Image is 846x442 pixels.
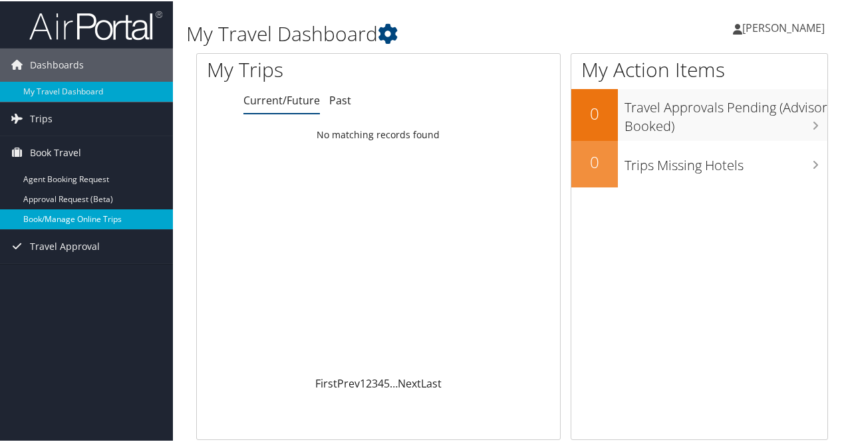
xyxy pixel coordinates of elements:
h1: My Trips [207,55,398,82]
a: Last [421,375,442,389]
td: No matching records found [197,122,560,146]
a: Prev [337,375,360,389]
h3: Travel Approvals Pending (Advisor Booked) [625,90,827,134]
a: [PERSON_NAME] [733,7,838,47]
h3: Trips Missing Hotels [625,148,827,173]
a: Current/Future [243,92,320,106]
a: 5 [384,375,390,389]
a: 4 [378,375,384,389]
h2: 0 [571,101,618,124]
a: Next [398,375,421,389]
h2: 0 [571,150,618,172]
a: First [315,375,337,389]
a: 0Travel Approvals Pending (Advisor Booked) [571,88,827,139]
a: 0Trips Missing Hotels [571,140,827,186]
h1: My Travel Dashboard [186,19,621,47]
span: Travel Approval [30,229,100,262]
img: airportal-logo.png [29,9,162,40]
span: Book Travel [30,135,81,168]
a: 3 [372,375,378,389]
h1: My Action Items [571,55,827,82]
a: Past [329,92,351,106]
span: … [390,375,398,389]
span: Trips [30,101,53,134]
a: 1 [360,375,366,389]
span: [PERSON_NAME] [742,19,825,34]
span: Dashboards [30,47,84,80]
a: 2 [366,375,372,389]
